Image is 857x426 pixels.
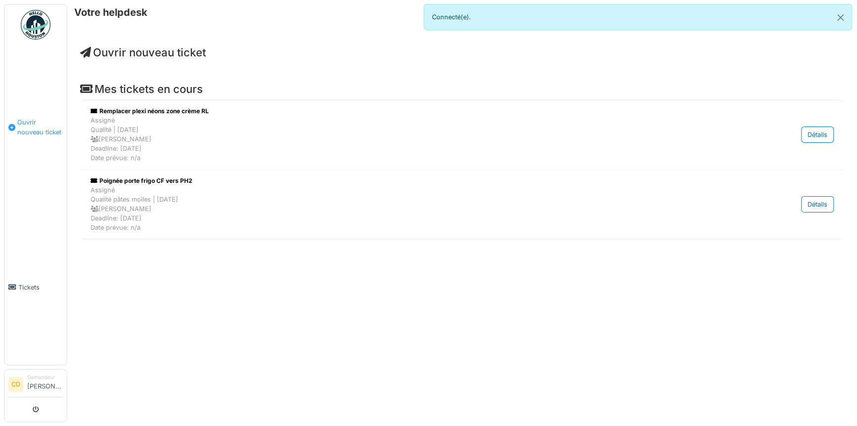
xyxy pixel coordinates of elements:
[17,118,63,136] span: Ouvrir nouveau ticket
[4,45,67,210] a: Ouvrir nouveau ticket
[80,83,844,95] h4: Mes tickets en cours
[27,374,63,395] li: [PERSON_NAME]
[27,374,63,381] div: Demandeur
[424,4,852,30] div: Connecté(e).
[88,104,836,166] a: Remplacer plexi néons zone crème RL AssignéQualité | [DATE] [PERSON_NAME]Deadline: [DATE]Date pré...
[91,107,721,116] div: Remplacer plexi néons zone crème RL
[91,116,721,163] div: Assigné Qualité | [DATE] [PERSON_NAME] Deadline: [DATE] Date prévue: n/a
[18,283,63,292] span: Tickets
[88,174,836,235] a: Poignée porte frigo CF vers PH2 AssignéQualité pâtes molles | [DATE] [PERSON_NAME]Deadline: [DATE...
[80,46,206,59] a: Ouvrir nouveau ticket
[91,185,721,233] div: Assigné Qualité pâtes molles | [DATE] [PERSON_NAME] Deadline: [DATE] Date prévue: n/a
[801,127,834,143] div: Détails
[91,176,721,185] div: Poignée porte frigo CF vers PH2
[21,10,50,40] img: Badge_color-CXgf-gQk.svg
[8,374,63,397] a: CD Demandeur[PERSON_NAME]
[74,6,147,18] h6: Votre helpdesk
[801,196,834,213] div: Détails
[4,210,67,365] a: Tickets
[829,4,852,31] button: Close
[8,377,23,392] li: CD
